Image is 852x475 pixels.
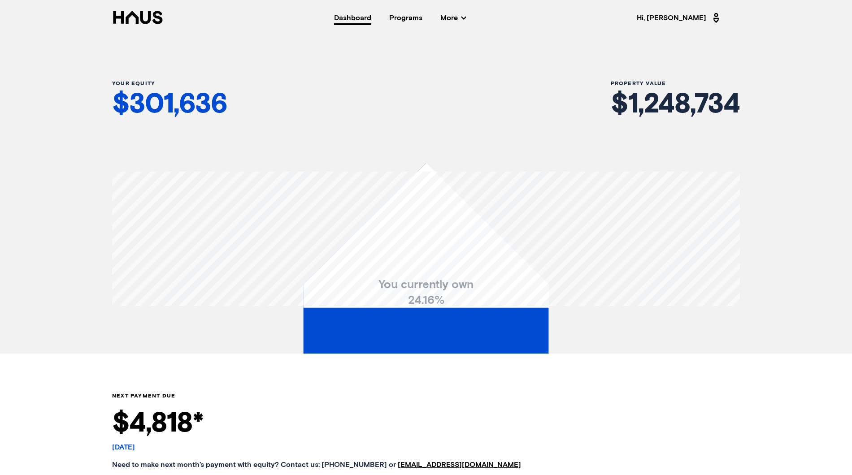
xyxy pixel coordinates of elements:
[112,459,740,470] span: Need to make next month’s payment with equity? Contact us: [PHONE_NUMBER] or
[112,443,740,452] div: [DATE]
[112,393,740,399] div: Next payment due
[334,14,371,22] a: Dashboard
[389,14,422,22] a: Programs
[112,410,740,437] h1: $4,818*
[611,81,666,87] span: Property Value
[398,461,521,468] a: [EMAIL_ADDRESS][DOMAIN_NAME]
[440,14,466,22] span: More
[112,81,155,87] span: Your Equity
[112,91,227,118] div: $ 301,636
[637,11,722,25] span: Hi, [PERSON_NAME]
[611,91,740,118] div: $ 1,248,734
